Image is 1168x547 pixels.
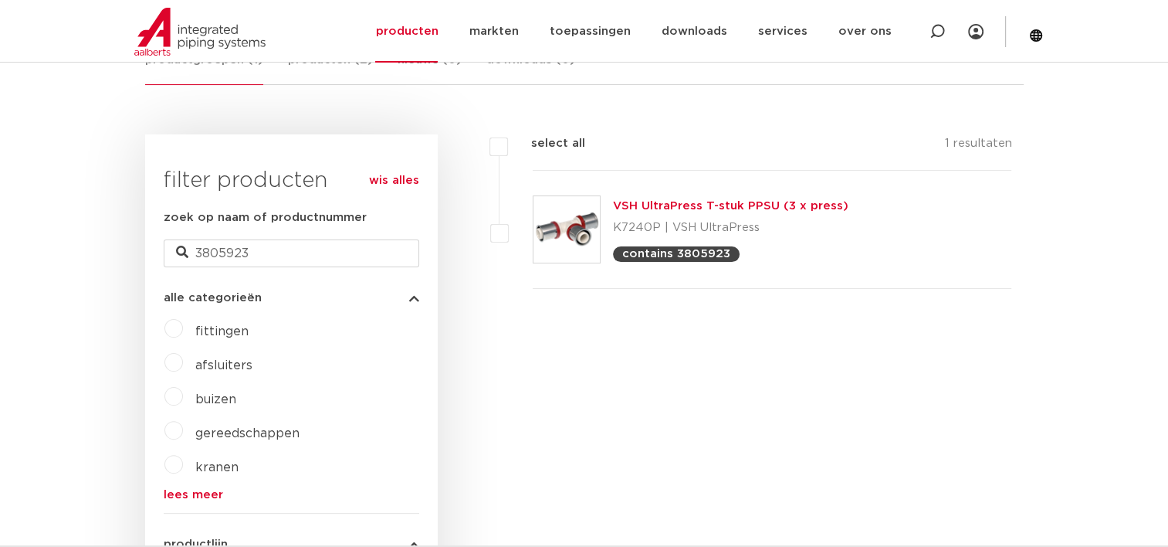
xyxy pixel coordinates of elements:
h3: filter producten [164,165,419,196]
a: nieuws (0) [398,51,462,84]
img: Thumbnail for VSH UltraPress T-stuk PPSU (3 x press) [533,196,600,263]
a: downloads (0) [486,51,575,84]
input: zoeken [164,240,419,267]
p: contains 3805923 [622,248,730,260]
span: alle categorieën [164,292,262,304]
label: select all [508,134,585,153]
a: buizen [195,393,236,406]
a: gereedschappen [195,427,300,440]
a: fittingen [195,325,249,338]
p: 1 resultaten [944,134,1011,158]
a: afsluiters [195,359,252,372]
button: alle categorieën [164,292,419,304]
label: zoek op naam of productnummer [164,209,367,227]
a: kranen [195,461,239,474]
a: productgroepen (1) [145,51,263,85]
a: lees meer [164,489,419,501]
a: producten (2) [288,51,373,84]
p: K7240P | VSH UltraPress [613,216,848,240]
a: VSH UltraPress T-stuk PPSU (3 x press) [613,200,848,212]
a: wis alles [369,172,419,190]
